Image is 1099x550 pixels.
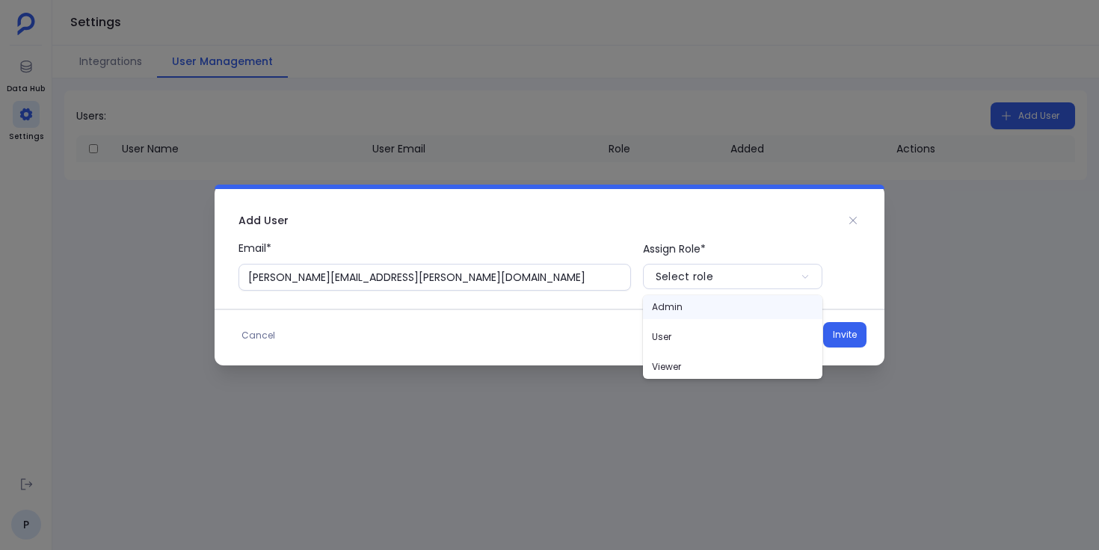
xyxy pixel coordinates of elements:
[238,213,289,228] h2: Add User
[643,295,822,319] p: Admin
[643,264,822,289] button: Select role
[643,295,822,379] div: Select role
[643,325,822,349] p: User
[643,355,822,379] p: Viewer
[823,322,866,347] button: Invite
[833,327,857,342] span: Invite
[233,324,284,347] button: Cancel
[643,241,822,256] p: Assign Role*
[238,240,631,291] label: Email*
[656,269,713,284] div: Select role
[241,328,275,343] span: Cancel
[238,264,631,291] input: Email*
